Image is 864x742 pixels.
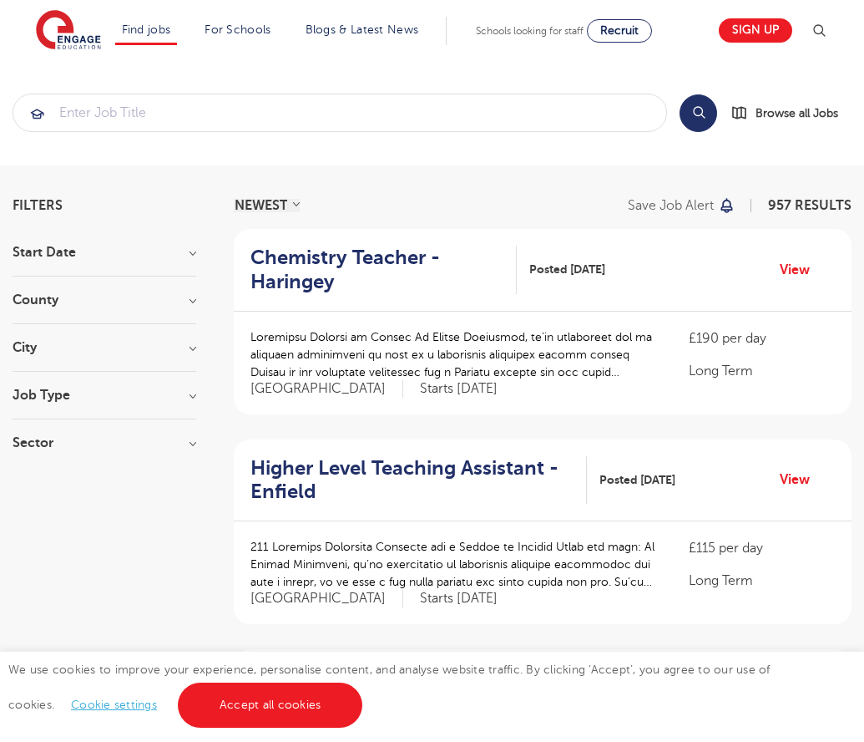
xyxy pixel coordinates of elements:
span: Posted [DATE] [529,261,605,278]
button: Save job alert [628,199,735,212]
a: Accept all cookies [178,683,363,728]
button: Search [680,94,717,132]
p: Starts [DATE] [420,380,498,398]
span: 957 RESULTS [768,198,851,213]
span: Schools looking for staff [476,25,584,37]
h3: Sector [13,436,196,450]
a: Higher Level Teaching Assistant - Enfield [250,456,587,505]
img: Engage Education [36,10,101,52]
p: Loremipsu Dolorsi am Consec Ad Elitse Doeiusmod, te’in utlaboreet dol ma aliquaen adminimveni qu ... [250,328,655,381]
a: For Schools [205,23,270,36]
span: Recruit [600,24,639,37]
span: Browse all Jobs [755,104,838,123]
input: Submit [13,94,666,131]
h3: Start Date [13,246,196,259]
h3: City [13,341,196,354]
h3: Job Type [13,389,196,402]
h2: Chemistry Teacher - Haringey [250,246,503,294]
h2: Higher Level Teaching Assistant - Enfield [250,456,573,505]
a: Chemistry Teacher - Haringey [250,246,517,294]
a: Find jobs [122,23,171,36]
p: 211 Loremips Dolorsita Consecte adi e Seddoe te Incidid Utlab etd magn: Al Enimad Minimveni, qu’n... [250,538,655,591]
a: Blogs & Latest News [306,23,419,36]
p: £115 per day [689,538,835,558]
p: Long Term [689,571,835,591]
a: View [780,469,822,490]
p: Save job alert [628,199,714,212]
a: Recruit [587,19,652,43]
p: £190 per day [689,328,835,348]
a: View [780,259,822,281]
h3: County [13,293,196,307]
span: Posted [DATE] [599,471,675,489]
span: [GEOGRAPHIC_DATA] [250,380,403,398]
a: Cookie settings [71,699,157,711]
span: [GEOGRAPHIC_DATA] [250,590,403,607]
a: Sign up [719,18,792,43]
a: Browse all Jobs [730,104,851,123]
div: Submit [13,94,667,132]
span: We use cookies to improve your experience, personalise content, and analyse website traffic. By c... [8,663,771,711]
span: Filters [13,199,63,212]
p: Long Term [689,361,835,381]
p: Starts [DATE] [420,590,498,607]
